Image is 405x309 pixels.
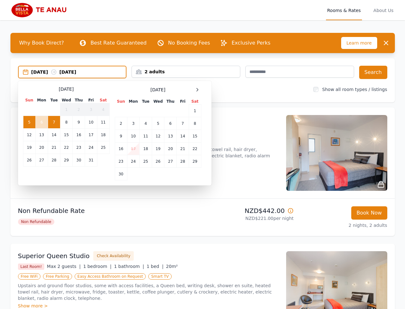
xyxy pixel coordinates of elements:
[359,66,387,79] button: Search
[60,141,72,154] td: 22
[127,99,139,105] th: Mon
[85,103,97,116] td: 3
[115,142,127,155] td: 16
[48,97,60,103] th: Tue
[35,97,48,103] th: Mon
[23,129,35,141] td: 12
[60,154,72,167] td: 29
[114,264,144,269] span: 1 bathroom |
[18,303,279,309] div: Show more >
[127,142,139,155] td: 17
[18,273,41,280] span: Free WiFi
[23,141,35,154] td: 19
[152,117,164,130] td: 5
[351,206,387,220] button: Book Now
[60,129,72,141] td: 15
[139,155,152,168] td: 25
[35,116,48,129] td: 6
[164,142,177,155] td: 20
[115,130,127,142] td: 9
[97,103,109,116] td: 4
[47,264,81,269] span: Max 2 guests |
[48,129,60,141] td: 14
[166,264,178,269] span: 20m²
[152,155,164,168] td: 26
[73,141,85,154] td: 23
[147,264,163,269] span: 1 bed |
[115,155,127,168] td: 23
[35,141,48,154] td: 20
[177,99,189,105] th: Fri
[18,264,45,270] span: Last Room!
[60,97,72,103] th: Wed
[177,142,189,155] td: 21
[205,206,294,215] p: NZD$442.00
[59,86,74,92] span: [DATE]
[299,222,387,228] p: 2 nights, 2 adults
[115,168,127,180] td: 30
[164,117,177,130] td: 6
[90,39,146,47] p: Best Rate Guaranteed
[35,154,48,167] td: 27
[75,273,146,280] span: Easy Access Bathroom on Request
[23,116,35,129] td: 5
[189,142,201,155] td: 22
[152,130,164,142] td: 12
[97,116,109,129] td: 11
[48,116,60,129] td: 7
[73,129,85,141] td: 16
[127,155,139,168] td: 24
[139,117,152,130] td: 4
[97,129,109,141] td: 18
[85,116,97,129] td: 10
[189,105,201,117] td: 1
[231,39,270,47] p: Exclusive Perks
[83,264,112,269] span: 1 bedroom |
[127,130,139,142] td: 10
[164,99,177,105] th: Thu
[23,97,35,103] th: Sun
[139,99,152,105] th: Tue
[322,87,387,92] label: Show all room types / listings
[60,103,72,116] td: 1
[48,141,60,154] td: 21
[73,97,85,103] th: Thu
[85,141,97,154] td: 24
[189,130,201,142] td: 15
[73,154,85,167] td: 30
[168,39,210,47] p: No Booking Fees
[150,87,165,93] span: [DATE]
[43,273,72,280] span: Free Parking
[14,37,69,49] span: Why Book Direct?
[164,130,177,142] td: 13
[132,69,240,75] div: 2 adults
[127,117,139,130] td: 3
[341,37,377,49] span: Learn more
[139,142,152,155] td: 18
[93,251,134,261] button: Check Availability
[115,99,127,105] th: Sun
[18,282,279,301] p: Upstairs and ground floor studios, some with access facilities, a Queen bed, writing desk, shower...
[164,155,177,168] td: 27
[177,130,189,142] td: 14
[35,129,48,141] td: 13
[73,116,85,129] td: 9
[10,3,71,18] img: Bella Vista Te Anau
[85,129,97,141] td: 17
[177,117,189,130] td: 7
[189,99,201,105] th: Sat
[205,215,294,221] p: NZD$221.00 per night
[189,155,201,168] td: 29
[48,154,60,167] td: 28
[85,154,97,167] td: 31
[97,141,109,154] td: 25
[60,116,72,129] td: 8
[18,251,90,260] h3: Superior Queen Studio
[23,154,35,167] td: 26
[152,99,164,105] th: Wed
[85,97,97,103] th: Fri
[18,206,200,215] p: Non Refundable Rate
[115,117,127,130] td: 2
[31,69,126,75] div: [DATE] [DATE]
[152,142,164,155] td: 19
